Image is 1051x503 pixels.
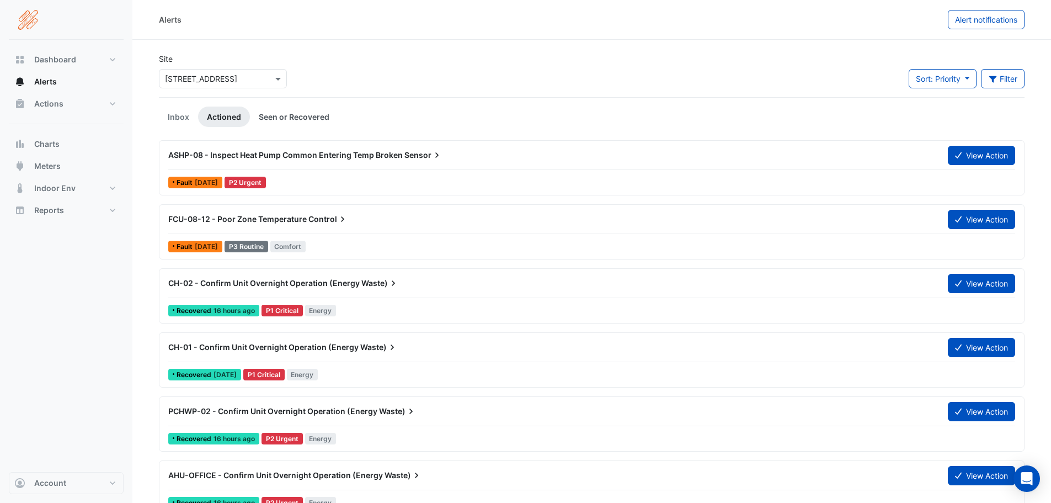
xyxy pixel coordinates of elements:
span: Recovered [177,372,214,378]
span: Alert notifications [955,15,1017,24]
button: View Action [948,466,1015,485]
div: P1 Critical [243,369,285,380]
button: Actions [9,93,124,115]
span: Control [308,214,348,225]
button: Alert notifications [948,10,1025,29]
app-icon: Meters [14,161,25,172]
span: Tue 07-Oct-2025 11:00 BST [195,178,218,187]
span: Fault [177,243,195,250]
div: Alerts [159,14,182,25]
app-icon: Charts [14,139,25,150]
span: FCU-08-12 - Poor Zone Temperature [168,214,307,224]
span: Sort: Priority [916,74,961,83]
app-icon: Reports [14,205,25,216]
button: View Action [948,210,1015,229]
span: Fault [177,179,195,186]
button: Sort: Priority [909,69,977,88]
div: P3 Routine [225,241,268,252]
span: Energy [287,369,318,380]
button: View Action [948,274,1015,293]
div: P1 Critical [262,305,303,316]
a: Seen or Recovered [250,107,338,127]
div: P2 Urgent [262,433,303,444]
span: Sun 21-Sep-2025 00:00 BST [214,370,237,379]
span: Recovered [177,308,214,314]
span: Account [34,478,66,489]
span: Waste) [379,406,417,417]
span: Indoor Env [34,183,76,194]
button: Filter [981,69,1025,88]
span: Waste) [360,342,398,353]
span: Sensor [404,150,442,161]
span: AHU-OFFICE - Confirm Unit Overnight Operation (Energy [168,470,383,480]
button: Indoor Env [9,177,124,199]
span: Charts [34,139,60,150]
app-icon: Dashboard [14,54,25,65]
span: Comfort [270,241,306,252]
app-icon: Actions [14,98,25,109]
button: View Action [948,146,1015,165]
span: Waste) [361,278,399,289]
img: Company Logo [13,9,63,31]
a: Inbox [159,107,198,127]
span: Mon 22-Sep-2025 11:00 BST [195,242,218,251]
span: ASHP-08 - Inspect Heat Pump Common Entering Temp Broken [168,150,403,160]
span: CH-01 - Confirm Unit Overnight Operation (Energy [168,342,359,352]
button: Account [9,472,124,494]
div: P2 Urgent [225,177,266,188]
button: Charts [9,133,124,155]
span: Meters [34,161,61,172]
button: Reports [9,199,124,221]
button: Alerts [9,71,124,93]
app-icon: Indoor Env [14,183,25,194]
button: View Action [948,402,1015,421]
span: PCHWP-02 - Confirm Unit Overnight Operation (Energy [168,406,377,416]
span: Thu 09-Oct-2025 00:00 BST [214,435,255,443]
span: Actions [34,98,63,109]
a: Actioned [198,107,250,127]
span: Thu 09-Oct-2025 00:00 BST [214,306,255,315]
div: Open Intercom Messenger [1013,465,1040,492]
span: Alerts [34,76,57,87]
label: Site [159,53,173,65]
app-icon: Alerts [14,76,25,87]
span: Dashboard [34,54,76,65]
span: Energy [305,305,337,316]
span: Energy [305,433,337,444]
span: CH-02 - Confirm Unit Overnight Operation (Energy [168,278,360,288]
button: Meters [9,155,124,177]
span: Waste) [385,470,422,481]
span: Reports [34,205,64,216]
span: Recovered [177,436,214,442]
button: Dashboard [9,49,124,71]
button: View Action [948,338,1015,357]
